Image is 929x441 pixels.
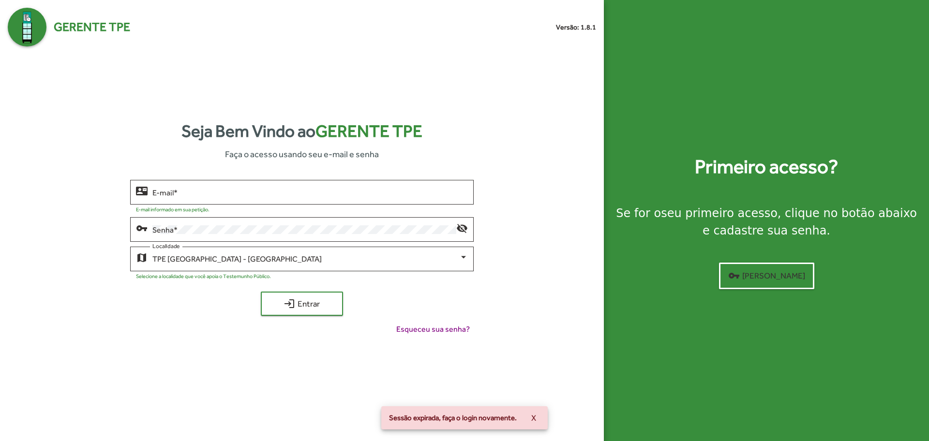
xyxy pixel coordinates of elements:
mat-icon: map [136,251,148,263]
mat-icon: visibility_off [456,222,468,234]
mat-icon: login [284,298,295,309]
button: Entrar [261,292,343,316]
img: Logo Gerente [8,8,46,46]
span: Sessão expirada, faça o login novamente. [389,413,517,423]
div: Se for o , clique no botão abaixo e cadastre sua senha. [615,205,917,239]
span: Entrar [270,295,334,312]
span: Gerente TPE [315,121,422,141]
mat-hint: Selecione a localidade que você apoia o Testemunho Público. [136,273,271,279]
mat-icon: vpn_key [136,222,148,234]
button: [PERSON_NAME] [719,263,814,289]
mat-hint: E-mail informado em sua petição. [136,206,210,212]
mat-icon: contact_mail [136,185,148,196]
button: X [524,409,544,426]
span: [PERSON_NAME] [728,267,805,284]
mat-icon: vpn_key [728,270,740,281]
span: Esqueceu sua senha? [396,323,470,335]
strong: Primeiro acesso? [695,152,838,181]
strong: Seja Bem Vindo ao [181,118,422,144]
strong: seu primeiro acesso [661,206,778,220]
span: X [531,409,536,426]
span: Faça o acesso usando seu e-mail e senha [225,147,379,161]
small: Versão: 1.8.1 [556,22,596,32]
span: Gerente TPE [54,18,130,36]
span: TPE [GEOGRAPHIC_DATA] - [GEOGRAPHIC_DATA] [152,254,322,264]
